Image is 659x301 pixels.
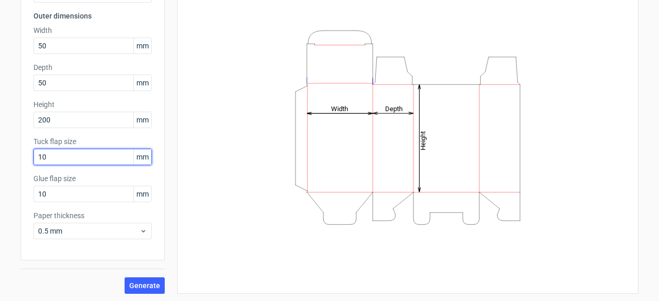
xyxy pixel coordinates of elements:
[133,149,151,165] span: mm
[33,25,152,36] label: Width
[385,104,403,112] tspan: Depth
[33,99,152,110] label: Height
[133,186,151,202] span: mm
[33,173,152,184] label: Glue flap size
[33,210,152,221] label: Paper thickness
[38,226,140,236] span: 0.5 mm
[33,11,152,21] h3: Outer dimensions
[133,75,151,91] span: mm
[33,136,152,147] label: Tuck flap size
[419,131,427,150] tspan: Height
[331,104,348,112] tspan: Width
[129,282,160,289] span: Generate
[133,112,151,128] span: mm
[33,62,152,73] label: Depth
[133,38,151,54] span: mm
[125,277,165,294] button: Generate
